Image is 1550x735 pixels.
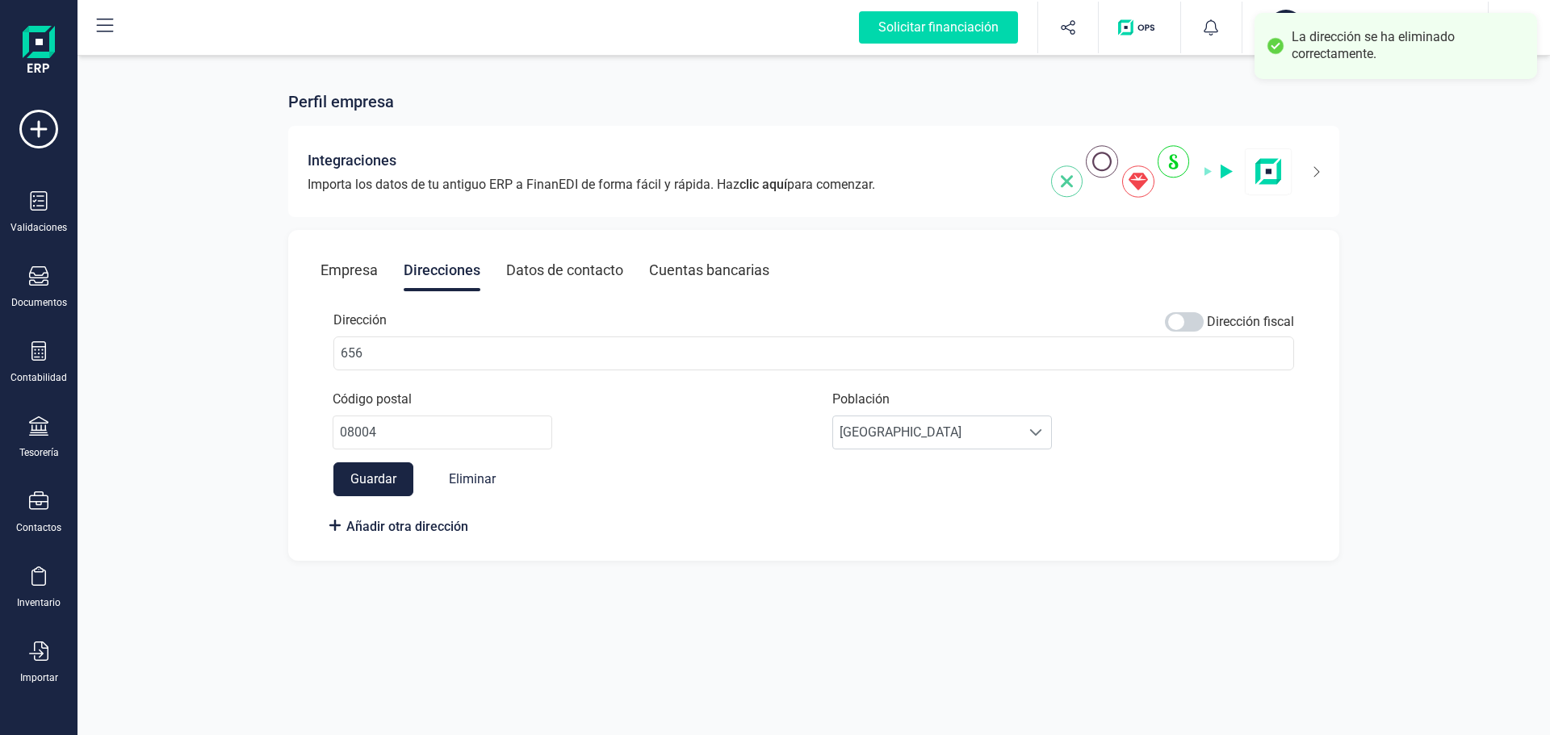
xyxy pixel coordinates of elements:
span: [GEOGRAPHIC_DATA] [833,416,1020,449]
div: Cuentas bancarias [649,249,769,291]
img: Logo Finanedi [23,26,55,77]
div: QD [1268,10,1304,45]
div: Direcciones [404,249,480,291]
button: Solicitar financiación [840,2,1037,53]
label: Población [832,390,890,409]
div: Solicitar financiación [859,11,1018,44]
span: Perfil empresa [288,90,394,113]
div: Importar [20,671,58,684]
button: Eliminar [433,462,512,496]
span: Dirección fiscal [1207,312,1294,332]
div: Tesorería [19,446,59,459]
div: Inventario [17,596,61,609]
label: Código postal [333,390,412,409]
label: Dirección [333,311,387,330]
div: Validaciones [10,221,67,234]
button: Logo de OPS [1108,2,1171,53]
img: integrations-img [1051,145,1292,198]
div: Empresa [320,249,378,291]
div: Contactos [16,521,61,534]
div: Contabilidad [10,371,67,384]
div: Datos de contacto [506,249,623,291]
span: Integraciones [308,149,396,172]
div: Documentos [11,296,67,309]
button: Guardar [333,462,413,496]
span: Añadir otra dirección [346,517,468,537]
button: QDQDLINE SERVEIS TECNOLOGICS SLTEST TEST [1262,2,1468,53]
img: Logo de OPS [1118,19,1161,35]
div: La dirección se ha eliminado correctamente. [1292,29,1525,63]
span: clic aquí [739,177,787,192]
span: Importa los datos de tu antiguo ERP a FinanEDI de forma fácil y rápida. Haz para comenzar. [308,175,875,194]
